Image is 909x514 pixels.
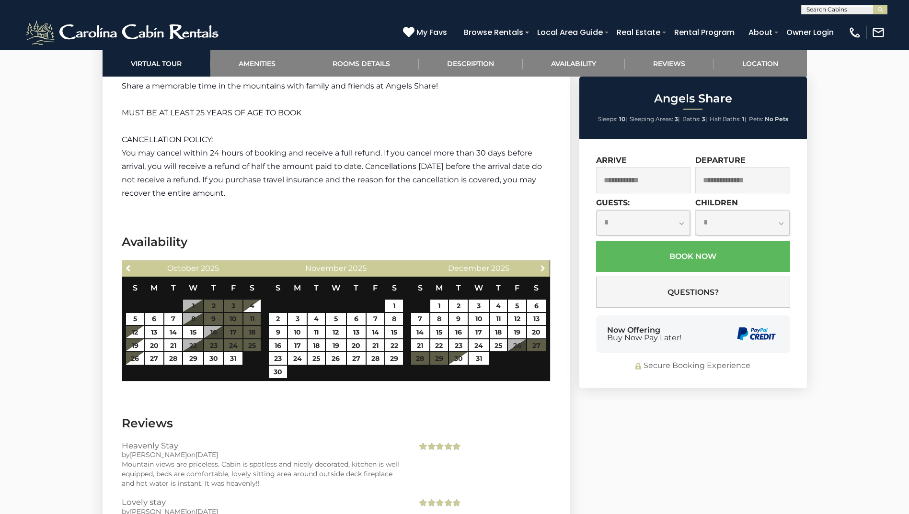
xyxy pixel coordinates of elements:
a: 7 [164,313,182,325]
td: $240 [490,313,508,326]
td: $270 [164,325,183,339]
td: $445 [325,352,346,365]
td: $555 [430,339,449,352]
td: $240 [346,339,366,352]
a: Previous [123,262,135,274]
a: 16 [449,326,468,338]
span: 2025 [491,264,509,273]
a: 21 [367,339,384,352]
span: December [448,264,489,273]
a: Amenities [210,50,304,77]
td: $285 [507,313,526,326]
span: Thursday [354,283,358,292]
span: Tuesday [456,283,461,292]
a: Description [419,50,523,77]
td: $240 [268,339,288,352]
a: 20 [145,339,163,352]
td: $555 [527,325,546,339]
span: Tuesday [171,283,176,292]
a: 1 [430,300,448,312]
span: MUST BE AT LEAST 25 YEARS OF AGE TO BOOK [122,108,301,117]
td: $240 [468,299,489,313]
a: My Favs [403,26,449,39]
td: $285 [385,313,403,326]
a: 13 [527,313,546,325]
a: 20 [527,326,546,338]
h3: Reviews [122,415,551,432]
td: $555 [449,352,468,365]
td: $270 [126,325,144,339]
td: $240 [268,325,288,339]
td: $555 [449,339,468,352]
a: 1 [385,300,403,312]
td: $445 [307,352,325,365]
span: Saturday [250,283,254,292]
td: $240 [288,339,307,352]
a: 31 [224,352,242,365]
td: $240 [430,299,449,313]
a: 7 [411,313,429,325]
td: $340 [430,325,449,339]
span: CANCELLATION POLICY: [122,135,213,144]
td: $240 [449,299,468,313]
a: 16 [269,339,288,352]
span: Sleeps: [598,115,618,123]
td: $240 [411,313,429,326]
td: $285 [385,299,403,313]
td: $240 [307,339,325,352]
a: 5 [326,313,346,325]
a: 4 [308,313,325,325]
a: 29 [385,352,403,365]
a: 5 [508,300,526,312]
a: 19 [508,326,526,338]
td: $360 [366,339,385,352]
a: 21 [164,339,182,352]
span: Buy Now Pay Later! [607,334,681,342]
td: $285 [527,299,546,313]
td: $240 [288,325,307,339]
strong: 1 [742,115,745,123]
img: mail-regular-white.png [872,26,885,39]
span: Wednesday [189,283,197,292]
td: $360 [243,299,261,313]
span: Next [539,264,547,272]
span: Monday [436,283,443,292]
td: $270 [126,313,144,326]
span: Wednesday [474,283,483,292]
a: 3 [469,300,489,312]
span: [DATE] [196,450,218,459]
span: Tuesday [314,283,319,292]
a: Rooms Details [304,50,419,77]
button: Book Now [596,241,790,272]
a: 12 [508,313,526,325]
a: 8 [430,313,448,325]
a: 29 [183,352,203,365]
td: $240 [288,313,307,326]
span: Thursday [496,283,501,292]
span: Friday [515,283,519,292]
button: Questions? [596,277,790,308]
td: $340 [468,325,489,339]
a: 27 [145,352,163,365]
td: $340 [490,325,508,339]
a: 6 [347,313,366,325]
a: 10 [288,326,307,338]
a: 17 [469,326,489,338]
a: 19 [126,339,144,352]
span: 2025 [201,264,219,273]
a: 22 [430,339,448,352]
td: $285 [527,313,546,326]
a: 12 [326,326,346,338]
a: 14 [411,326,429,338]
a: 25 [308,352,325,365]
a: 15 [385,326,403,338]
td: $240 [468,313,489,326]
a: 31 [469,352,489,365]
a: 15 [430,326,448,338]
a: 14 [367,326,384,338]
a: 18 [490,326,507,338]
td: $285 [366,325,385,339]
a: 19 [326,339,346,352]
a: 2 [449,300,468,312]
img: phone-regular-white.png [848,26,862,39]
